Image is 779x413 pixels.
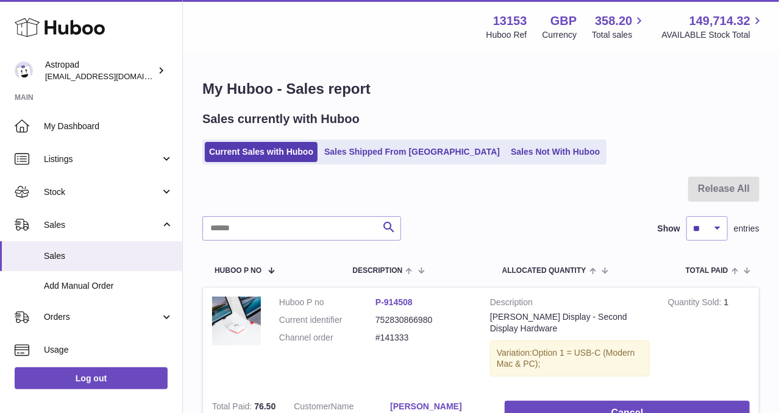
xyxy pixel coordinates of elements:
[254,401,276,411] span: 76.50
[44,250,173,262] span: Sales
[661,13,764,41] a: 149,714.32 AVAILABLE Stock Total
[689,13,750,29] span: 149,714.32
[212,297,261,345] img: MattRonge_r2_MSP20255.jpg
[44,186,160,198] span: Stock
[375,297,413,307] a: P-914508
[490,311,650,334] div: [PERSON_NAME] Display - Second Display Hardware
[592,29,646,41] span: Total sales
[44,121,173,132] span: My Dashboard
[659,288,759,392] td: 1
[375,314,472,326] dd: 752830866980
[502,267,586,275] span: ALLOCATED Quantity
[294,401,331,411] span: Customer
[497,348,635,369] span: Option 1 = USB-C (Modern Mac & PC);
[44,344,173,356] span: Usage
[44,219,160,231] span: Sales
[215,267,261,275] span: Huboo P no
[661,29,764,41] span: AVAILABLE Stock Total
[45,59,155,82] div: Astropad
[734,223,759,235] span: entries
[486,29,527,41] div: Huboo Ref
[507,142,604,162] a: Sales Not With Huboo
[686,267,728,275] span: Total paid
[202,79,759,99] h1: My Huboo - Sales report
[279,314,375,326] dt: Current identifier
[279,297,375,308] dt: Huboo P no
[390,401,486,412] a: [PERSON_NAME]
[658,223,680,235] label: Show
[592,13,646,41] a: 358.20 Total sales
[45,71,179,81] span: [EMAIL_ADDRESS][DOMAIN_NAME]
[44,311,160,323] span: Orders
[550,13,577,29] strong: GBP
[595,13,632,29] span: 358.20
[490,341,650,377] div: Variation:
[352,267,402,275] span: Description
[44,154,160,165] span: Listings
[375,332,472,344] dd: #141333
[493,13,527,29] strong: 13153
[15,62,33,80] img: matt@astropad.com
[490,297,650,311] strong: Description
[320,142,504,162] a: Sales Shipped From [GEOGRAPHIC_DATA]
[542,29,577,41] div: Currency
[202,111,360,127] h2: Sales currently with Huboo
[668,297,724,310] strong: Quantity Sold
[205,142,318,162] a: Current Sales with Huboo
[44,280,173,292] span: Add Manual Order
[279,332,375,344] dt: Channel order
[15,367,168,389] a: Log out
